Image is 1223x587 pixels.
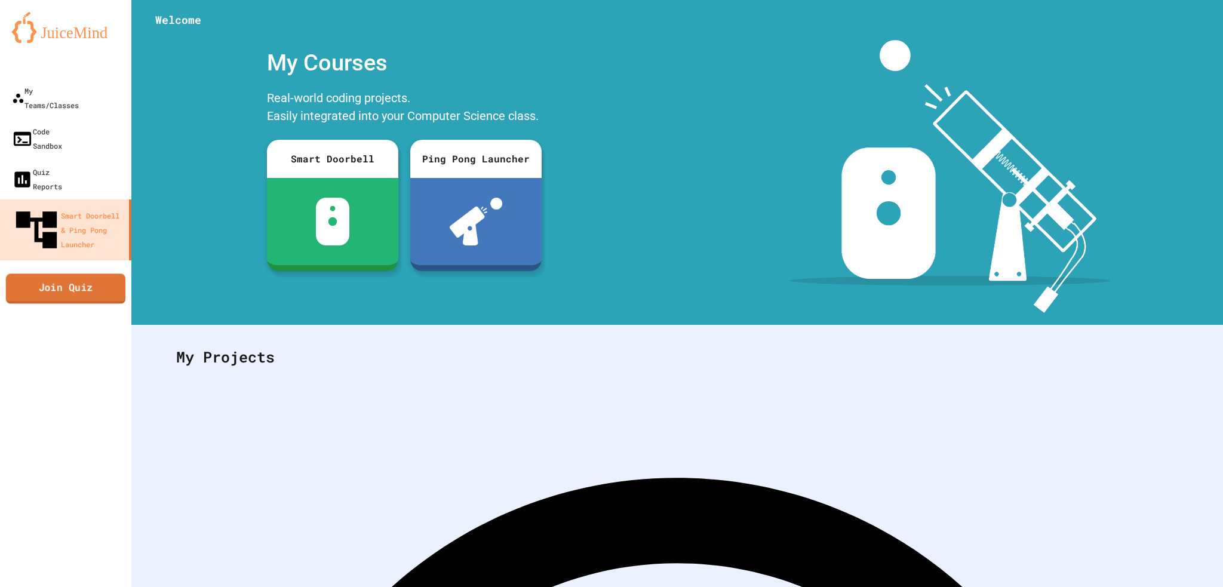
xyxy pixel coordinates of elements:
img: banner-image-my-projects.png [790,40,1110,313]
div: Smart Doorbell [267,140,398,178]
div: My Projects [164,334,1190,380]
div: My Courses [261,40,548,86]
img: logo-orange.svg [12,12,119,43]
div: My Teams/Classes [12,84,79,112]
div: Quiz Reports [12,165,62,193]
div: Smart Doorbell & Ping Pong Launcher [12,205,124,254]
div: Ping Pong Launcher [410,140,542,178]
img: ppl-with-ball.png [450,198,503,245]
a: Join Quiz [6,273,126,303]
img: sdb-white.svg [316,198,350,245]
div: Code Sandbox [12,124,62,153]
div: Real-world coding projects. Easily integrated into your Computer Science class. [261,86,548,131]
